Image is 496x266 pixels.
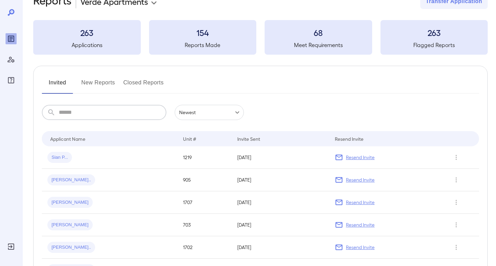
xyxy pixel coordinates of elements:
[149,27,257,38] h3: 154
[47,177,95,183] span: [PERSON_NAME]..
[175,105,244,120] div: Newest
[47,222,93,228] span: [PERSON_NAME]
[237,135,260,143] div: Invite Sent
[81,77,115,94] button: New Reports
[177,169,232,191] td: 905
[232,146,329,169] td: [DATE]
[123,77,164,94] button: Closed Reports
[232,169,329,191] td: [DATE]
[232,236,329,259] td: [DATE]
[33,41,141,49] h5: Applications
[451,219,462,230] button: Row Actions
[451,152,462,163] button: Row Actions
[451,197,462,208] button: Row Actions
[346,154,375,161] p: Resend Invite
[177,191,232,214] td: 1707
[47,154,72,161] span: Sian P...
[6,33,17,44] div: Reports
[50,135,85,143] div: Applicant Name
[6,54,17,65] div: Manage Users
[33,27,141,38] h3: 263
[346,199,375,206] p: Resend Invite
[346,244,375,251] p: Resend Invite
[33,20,488,55] summary: 263Applications154Reports Made68Meet Requirements263Flagged Reports
[47,199,93,206] span: [PERSON_NAME]
[346,176,375,183] p: Resend Invite
[149,41,257,49] h5: Reports Made
[232,191,329,214] td: [DATE]
[451,242,462,253] button: Row Actions
[232,214,329,236] td: [DATE]
[183,135,196,143] div: Unit #
[47,244,95,251] span: [PERSON_NAME]..
[346,221,375,228] p: Resend Invite
[451,174,462,185] button: Row Actions
[42,77,73,94] button: Invited
[6,75,17,86] div: FAQ
[380,27,488,38] h3: 263
[177,146,232,169] td: 1219
[177,214,232,236] td: 703
[265,41,372,49] h5: Meet Requirements
[177,236,232,259] td: 1702
[265,27,372,38] h3: 68
[380,41,488,49] h5: Flagged Reports
[335,135,364,143] div: Resend Invite
[6,241,17,252] div: Log Out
